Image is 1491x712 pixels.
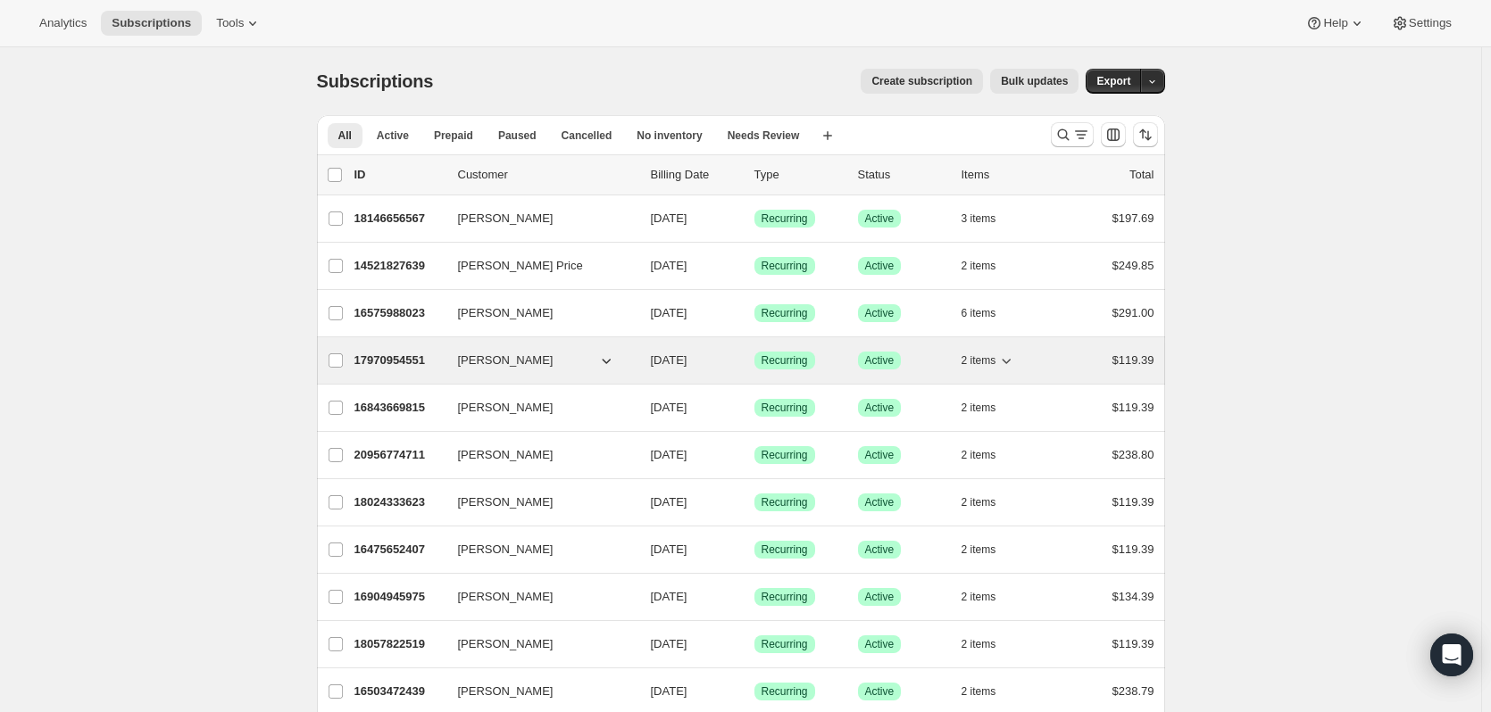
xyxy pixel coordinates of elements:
span: Active [865,542,895,557]
p: ID [354,166,444,184]
div: 20956774711[PERSON_NAME][DATE]SuccessRecurringSuccessActive2 items$238.80 [354,443,1154,468]
button: Create subscription [861,69,983,94]
span: [DATE] [651,306,687,319]
div: 16503472439[PERSON_NAME][DATE]SuccessRecurringSuccessActive2 items$238.79 [354,679,1154,704]
div: 18057822519[PERSON_NAME][DATE]SuccessRecurringSuccessActive2 items$119.39 [354,632,1154,657]
span: $238.80 [1112,448,1154,461]
span: $119.39 [1112,637,1154,650]
span: $134.39 [1112,590,1154,603]
button: Tools [205,11,272,36]
p: 16503472439 [354,683,444,700]
span: Recurring [762,448,808,462]
span: Active [865,590,895,604]
span: Help [1323,16,1347,30]
button: [PERSON_NAME] [447,630,626,658]
span: Recurring [762,637,808,651]
p: 16475652407 [354,541,444,559]
span: [PERSON_NAME] [458,493,554,511]
span: 2 items [962,353,996,368]
div: 18024333623[PERSON_NAME][DATE]SuccessRecurringSuccessActive2 items$119.39 [354,490,1154,515]
button: Sort the results [1133,122,1158,147]
span: 6 items [962,306,996,320]
button: Search and filter results [1051,122,1094,147]
p: 20956774711 [354,446,444,464]
span: [DATE] [651,401,687,414]
button: [PERSON_NAME] [447,677,626,706]
span: $119.39 [1112,401,1154,414]
p: 18057822519 [354,635,444,653]
button: Bulk updates [990,69,1079,94]
span: [PERSON_NAME] [458,446,554,464]
span: $249.85 [1112,259,1154,272]
span: Recurring [762,590,808,604]
div: 18146656567[PERSON_NAME][DATE]SuccessRecurringSuccessActive3 items$197.69 [354,206,1154,231]
span: 2 items [962,401,996,415]
button: 2 items [962,679,1016,704]
span: Bulk updates [1001,74,1068,88]
span: $119.39 [1112,353,1154,367]
button: Create new view [813,123,842,148]
div: 16904945975[PERSON_NAME][DATE]SuccessRecurringSuccessActive2 items$134.39 [354,584,1154,609]
span: [PERSON_NAME] [458,683,554,700]
span: [DATE] [651,211,687,225]
p: Billing Date [651,166,740,184]
button: 2 items [962,537,1016,562]
span: $291.00 [1112,306,1154,319]
button: 2 items [962,253,1016,278]
p: 17970954551 [354,352,444,369]
span: All [338,128,352,143]
span: Recurring [762,259,808,273]
button: [PERSON_NAME] [447,204,626,233]
span: Active [865,401,895,415]
button: 2 items [962,348,1016,373]
span: [DATE] [651,684,687,698]
span: [PERSON_NAME] Price [458,257,583,275]
p: Total [1129,166,1154,184]
button: Customize table column order and visibility [1101,122,1126,147]
span: Active [865,684,895,699]
button: Analytics [29,11,97,36]
span: Subscriptions [112,16,191,30]
span: Active [865,306,895,320]
span: Recurring [762,401,808,415]
span: Prepaid [434,128,473,143]
div: 14521827639[PERSON_NAME] Price[DATE]SuccessRecurringSuccessActive2 items$249.85 [354,253,1154,278]
span: Needs Review [728,128,800,143]
span: Recurring [762,542,808,557]
span: Active [865,448,895,462]
button: 2 items [962,632,1016,657]
div: 16575988023[PERSON_NAME][DATE]SuccessRecurringSuccessActive6 items$291.00 [354,301,1154,326]
button: Settings [1380,11,1462,36]
span: [DATE] [651,637,687,650]
span: Active [865,211,895,226]
button: [PERSON_NAME] [447,488,626,517]
p: Status [858,166,947,184]
span: 2 items [962,637,996,651]
span: [DATE] [651,259,687,272]
button: [PERSON_NAME] Price [447,252,626,280]
button: [PERSON_NAME] [447,299,626,327]
span: [DATE] [651,495,687,509]
span: Active [865,637,895,651]
p: 14521827639 [354,257,444,275]
p: Customer [458,166,637,184]
p: 18024333623 [354,493,444,511]
span: Create subscription [871,74,972,88]
span: $197.69 [1112,211,1154,225]
span: Recurring [762,306,808,320]
button: Help [1295,11,1376,36]
button: 2 items [962,490,1016,515]
p: 16843669815 [354,399,444,417]
span: Active [865,495,895,509]
span: 2 items [962,495,996,509]
button: [PERSON_NAME] [447,441,626,469]
button: [PERSON_NAME] [447,535,626,564]
span: [PERSON_NAME] [458,352,554,369]
span: 2 items [962,542,996,557]
p: 18146656567 [354,210,444,228]
span: 3 items [962,211,996,226]
button: [PERSON_NAME] [447,346,626,375]
span: Cancelled [562,128,612,143]
span: No inventory [637,128,702,143]
span: Subscriptions [317,71,434,91]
